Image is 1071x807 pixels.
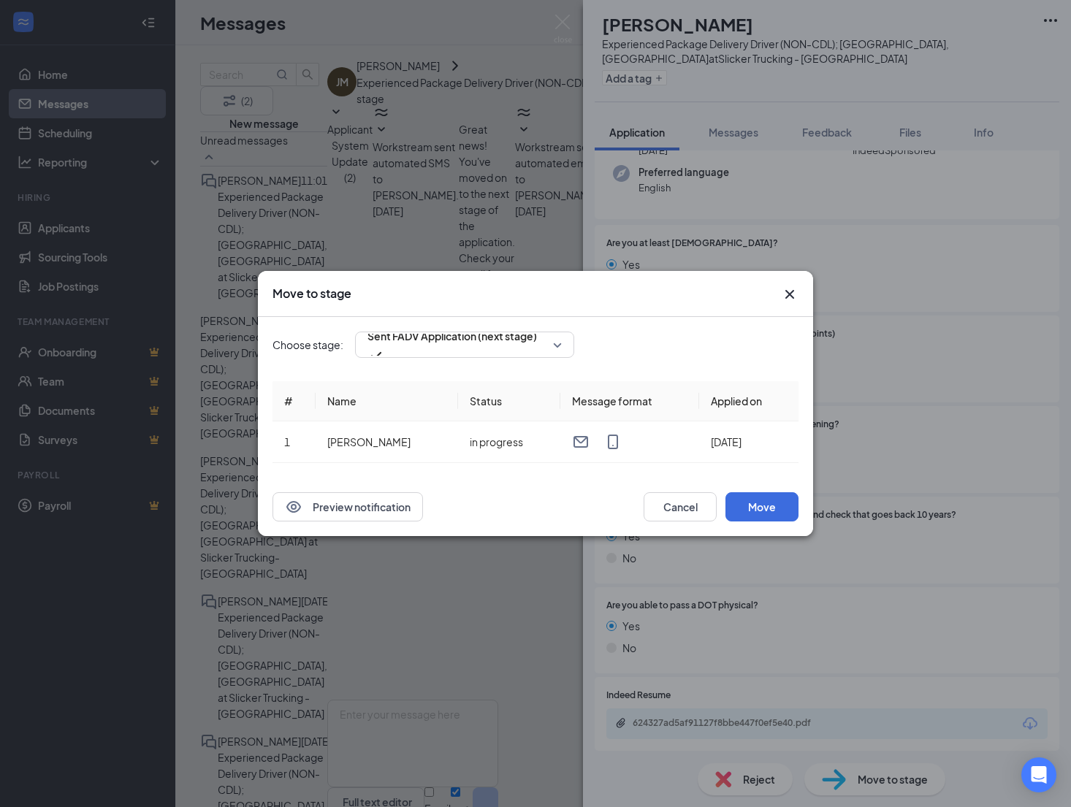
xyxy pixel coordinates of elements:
[272,337,343,353] span: Choose stage:
[699,381,799,421] th: Applied on
[604,433,622,451] svg: MobileSms
[272,286,351,302] h3: Move to stage
[560,381,699,421] th: Message format
[458,421,560,463] td: in progress
[1021,757,1056,792] div: Open Intercom Messenger
[285,498,302,516] svg: Eye
[316,381,458,421] th: Name
[572,433,590,451] svg: Email
[367,347,385,364] svg: Checkmark
[644,492,717,521] button: Cancel
[458,381,560,421] th: Status
[781,286,799,303] button: Close
[781,286,799,303] svg: Cross
[272,381,316,421] th: #
[699,421,799,463] td: [DATE]
[367,325,537,347] span: Sent FADV Application (next stage)
[725,492,799,521] button: Move
[316,421,458,463] td: [PERSON_NAME]
[272,492,423,521] button: EyePreview notification
[284,435,290,448] span: 1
